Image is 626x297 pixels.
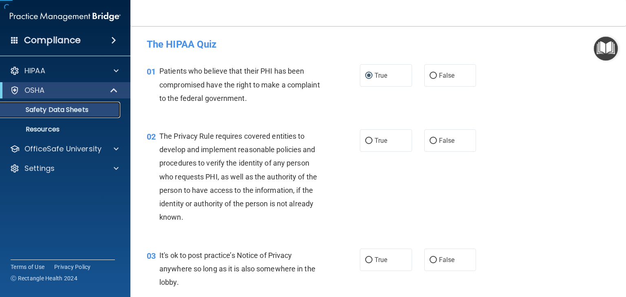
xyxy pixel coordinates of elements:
[11,274,77,282] span: Ⓒ Rectangle Health 2024
[375,137,387,144] span: True
[430,138,437,144] input: False
[430,73,437,79] input: False
[594,37,618,61] button: Open Resource Center
[147,251,156,261] span: 03
[365,73,373,79] input: True
[24,164,55,173] p: Settings
[365,257,373,263] input: True
[24,144,101,154] p: OfficeSafe University
[159,132,317,221] span: The Privacy Rule requires covered entities to develop and implement reasonable policies and proce...
[10,164,119,173] a: Settings
[439,72,455,79] span: False
[5,106,117,114] p: Safety Data Sheets
[24,85,45,95] p: OSHA
[159,251,315,286] span: It's ok to post practice’s Notice of Privacy anywhere so long as it is also somewhere in the lobby.
[10,85,118,95] a: OSHA
[159,67,320,102] span: Patients who believe that their PHI has been compromised have the right to make a complaint to th...
[24,35,81,46] h4: Compliance
[54,263,91,271] a: Privacy Policy
[485,244,616,276] iframe: Drift Widget Chat Controller
[11,263,44,271] a: Terms of Use
[365,138,373,144] input: True
[5,125,117,133] p: Resources
[147,39,610,50] h4: The HIPAA Quiz
[10,144,119,154] a: OfficeSafe University
[375,72,387,79] span: True
[10,9,121,25] img: PMB logo
[439,256,455,264] span: False
[430,257,437,263] input: False
[147,67,156,76] span: 01
[10,66,119,76] a: HIPAA
[24,66,45,76] p: HIPAA
[147,132,156,142] span: 02
[375,256,387,264] span: True
[439,137,455,144] span: False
